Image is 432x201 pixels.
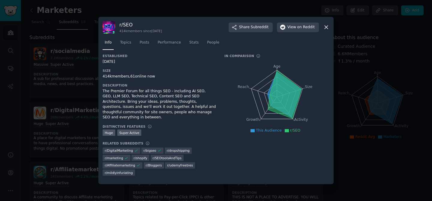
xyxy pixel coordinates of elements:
[143,148,156,153] span: r/ bigseo
[290,128,300,132] span: r/SEO
[287,25,315,30] span: View
[105,156,123,160] span: r/ marketing
[105,163,135,167] span: r/ Affiliatemarketing
[187,38,201,50] a: Stats
[119,29,162,33] div: 414k members since [DATE]
[167,163,193,167] span: r/ udemyfreebies
[120,40,131,45] span: Topics
[103,74,216,79] div: 414k members, 61 online now
[103,59,216,65] div: [DATE]
[146,163,162,167] span: r/ Bloggers
[305,84,312,89] tspan: Size
[119,22,162,28] h3: r/ SEO
[205,38,221,50] a: People
[103,129,115,136] div: Huge
[256,128,282,132] span: This Audience
[189,40,199,45] span: Stats
[155,38,183,50] a: Performance
[103,89,216,120] div: The Premier Forum for all things SEO - including AI SEO, GEO, LLM SEO, Technical SEO, Content SEO...
[103,38,114,50] a: Info
[105,148,133,153] span: r/ DigitalMarketing
[153,156,181,160] span: r/ SEOtoolsAndTips
[167,148,190,153] span: r/ dropshipping
[105,171,133,175] span: r/ mildlyinfuriating
[157,40,181,45] span: Performance
[246,117,259,122] tspan: Growth
[103,69,216,73] h3: Size
[117,129,142,136] div: Super Active
[105,40,112,45] span: Info
[103,83,216,87] h3: Description
[297,25,315,30] span: on Reddit
[273,64,280,69] tspan: Age
[207,40,219,45] span: People
[118,38,133,50] a: Topics
[294,117,308,122] tspan: Activity
[239,25,268,30] span: Share
[238,84,249,89] tspan: Reach
[224,54,254,58] h3: In Comparison
[139,40,149,45] span: Posts
[251,25,268,30] span: Subreddit
[103,21,115,34] img: SEO
[103,124,145,129] h3: Distinctive Features
[277,23,319,32] button: Viewon Reddit
[103,141,143,145] h3: Related Subreddits
[133,156,147,160] span: r/ shopify
[103,54,216,58] h3: Established
[229,23,273,32] button: ShareSubreddit
[137,38,151,50] a: Posts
